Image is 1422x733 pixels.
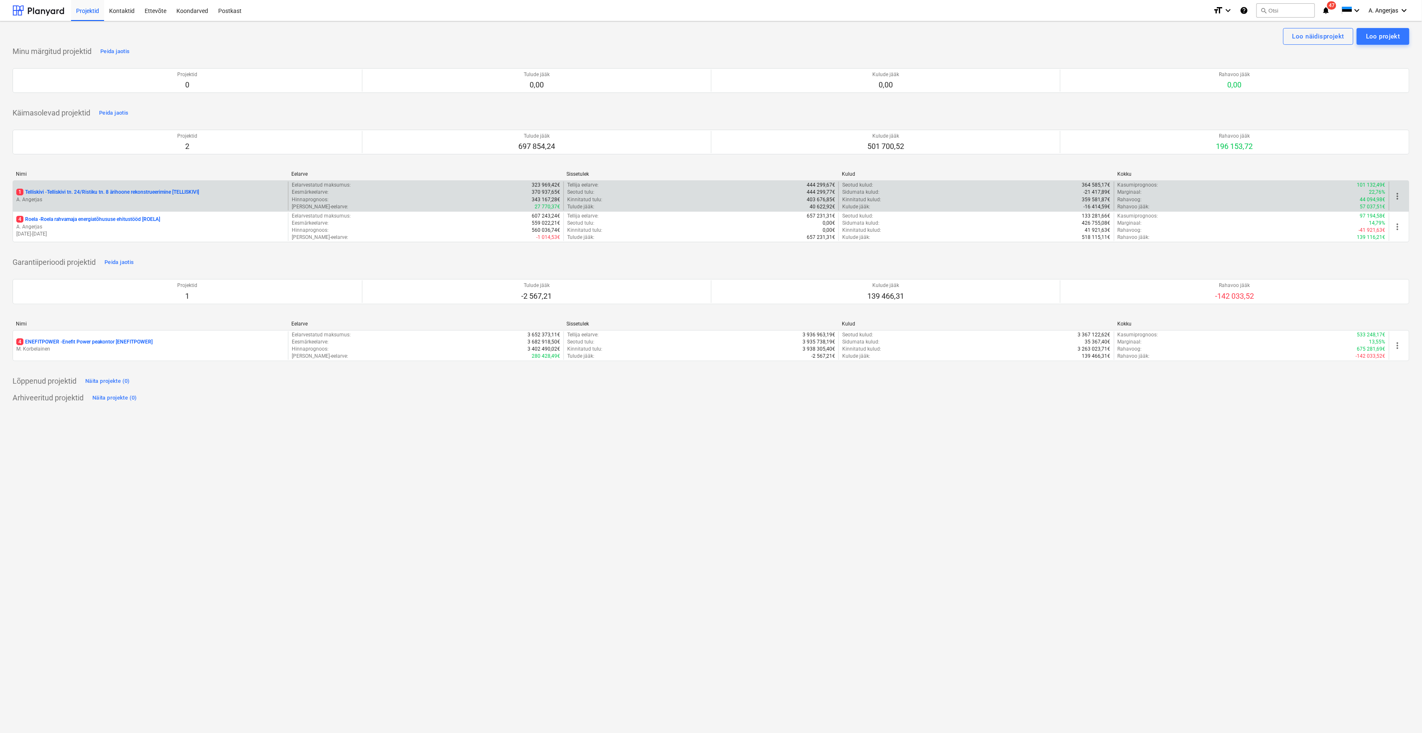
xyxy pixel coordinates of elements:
p: 559 022,21€ [532,220,560,227]
p: Käimasolevad projektid [13,108,90,118]
p: 657 231,31€ [807,213,835,220]
p: Rahavoo jääk [1216,282,1254,289]
p: Rahavoo jääk : [1118,234,1150,241]
p: 3 652 373,11€ [528,331,560,338]
button: Peida jaotis [102,256,136,269]
p: 196 153,72 [1216,141,1253,151]
p: 35 367,40€ [1085,338,1111,346]
p: 139 116,21€ [1357,234,1386,241]
button: Näita projekte (0) [90,391,139,405]
i: keyboard_arrow_down [1223,5,1233,15]
div: Peida jaotis [104,258,134,267]
p: Tulude jääk [524,71,550,78]
p: Rahavoog : [1118,227,1142,234]
p: 0,00 [1219,80,1250,90]
p: Tellija eelarve : [567,331,599,338]
i: Abikeskus [1240,5,1248,15]
p: Kinnitatud kulud : [842,227,881,234]
p: Kulude jääk [867,282,904,289]
p: 27 770,37€ [535,203,560,210]
button: Näita projekte (0) [83,374,132,388]
p: Rahavoo jääk : [1118,203,1150,210]
p: 359 581,87€ [1082,196,1111,203]
p: Kasumiprognoos : [1118,213,1158,220]
div: Loo projekt [1366,31,1400,42]
p: Rahavoog : [1118,346,1142,353]
p: Projektid [178,282,198,289]
button: Otsi [1256,3,1315,18]
p: Kinnitatud tulu : [567,227,602,234]
p: 3 367 122,62€ [1078,331,1111,338]
p: -142 033,52€ [1356,353,1386,360]
p: Lõppenud projektid [13,376,76,386]
p: -2 567,21 [522,291,552,301]
p: Rahavoo jääk [1219,71,1250,78]
p: 501 700,52 [867,141,904,151]
i: format_size [1213,5,1223,15]
p: 2 [178,141,198,151]
div: 1Telliskivi -Telliskivi tn. 24/Ristiku tn. 8 ärihoone rekonstrueerimine [TELLISKIVI]A. Angerjas [16,189,285,203]
p: 280 428,49€ [532,353,560,360]
i: keyboard_arrow_down [1352,5,1362,15]
p: 3 682 918,50€ [528,338,560,346]
p: Marginaal : [1118,189,1142,196]
p: -16 414,59€ [1084,203,1111,210]
p: Tulude jääk [518,133,555,140]
p: Tulude jääk : [567,353,594,360]
p: Kulude jääk [872,71,899,78]
div: Loo näidisprojekt [1292,31,1344,42]
p: 139 466,31€ [1082,353,1111,360]
div: Nimi [16,171,285,177]
p: Hinnaprognoos : [292,227,329,234]
p: 3 263 023,71€ [1078,346,1111,353]
p: -2 567,21€ [811,353,835,360]
p: [PERSON_NAME]-eelarve : [292,353,348,360]
p: Eesmärkeelarve : [292,338,329,346]
p: 697 854,24 [518,141,555,151]
p: 533 248,17€ [1357,331,1386,338]
p: Seotud kulud : [842,182,873,189]
p: [PERSON_NAME]-eelarve : [292,234,348,241]
p: 364 585,17€ [1082,182,1111,189]
p: Sidumata kulud : [842,220,879,227]
span: 1 [16,189,23,195]
div: Sissetulek [567,171,836,177]
p: Hinnaprognoos : [292,346,329,353]
p: Eelarvestatud maksumus : [292,182,351,189]
p: -41 921,63€ [1359,227,1386,234]
p: Seotud kulud : [842,213,873,220]
p: 22,76% [1369,189,1386,196]
p: 40 622,92€ [810,203,835,210]
p: 13,55% [1369,338,1386,346]
p: -142 033,52 [1216,291,1254,301]
p: 426 755,08€ [1082,220,1111,227]
p: Seotud kulud : [842,331,873,338]
p: 1 [178,291,198,301]
i: notifications [1322,5,1330,15]
p: 0,00€ [823,227,835,234]
p: Eesmärkeelarve : [292,220,329,227]
button: Peida jaotis [98,45,132,58]
p: 41 921,63€ [1085,227,1111,234]
span: search [1260,7,1267,14]
p: -21 417,89€ [1084,189,1111,196]
div: 4Roela -Roela rahvamaja energiatõhususe ehitustööd [ROELA]A. Angerjas[DATE]-[DATE] [16,216,285,237]
p: Seotud tulu : [567,220,594,227]
p: 370 937,65€ [532,189,560,196]
i: keyboard_arrow_down [1399,5,1409,15]
button: Peida jaotis [97,106,130,120]
p: 97 194,58€ [1360,213,1386,220]
p: 3 936 963,19€ [803,331,835,338]
p: Kulude jääk : [842,203,870,210]
p: 139 466,31 [867,291,904,301]
div: Nimi [16,321,285,327]
span: more_vert [1393,191,1403,201]
p: ENEFITPOWER - Enefit Power peakontor [ENEFITPOWER] [16,338,153,346]
div: Kulud [842,321,1111,327]
p: 675 281,69€ [1357,346,1386,353]
div: Sissetulek [567,321,836,327]
p: 0 [178,80,198,90]
button: Loo projekt [1357,28,1409,45]
p: 101 132,49€ [1357,182,1386,189]
span: A. Angerjas [1369,7,1399,14]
